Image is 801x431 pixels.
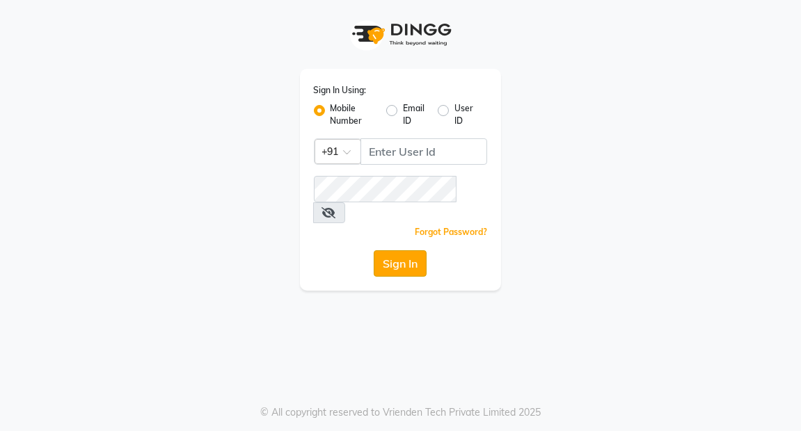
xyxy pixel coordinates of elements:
[454,102,476,127] label: User ID
[344,14,456,55] img: logo1.svg
[403,102,427,127] label: Email ID
[314,176,457,202] input: Username
[374,250,427,277] button: Sign In
[331,102,375,127] label: Mobile Number
[360,138,488,165] input: Username
[415,227,487,237] a: Forgot Password?
[314,84,367,97] label: Sign In Using:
